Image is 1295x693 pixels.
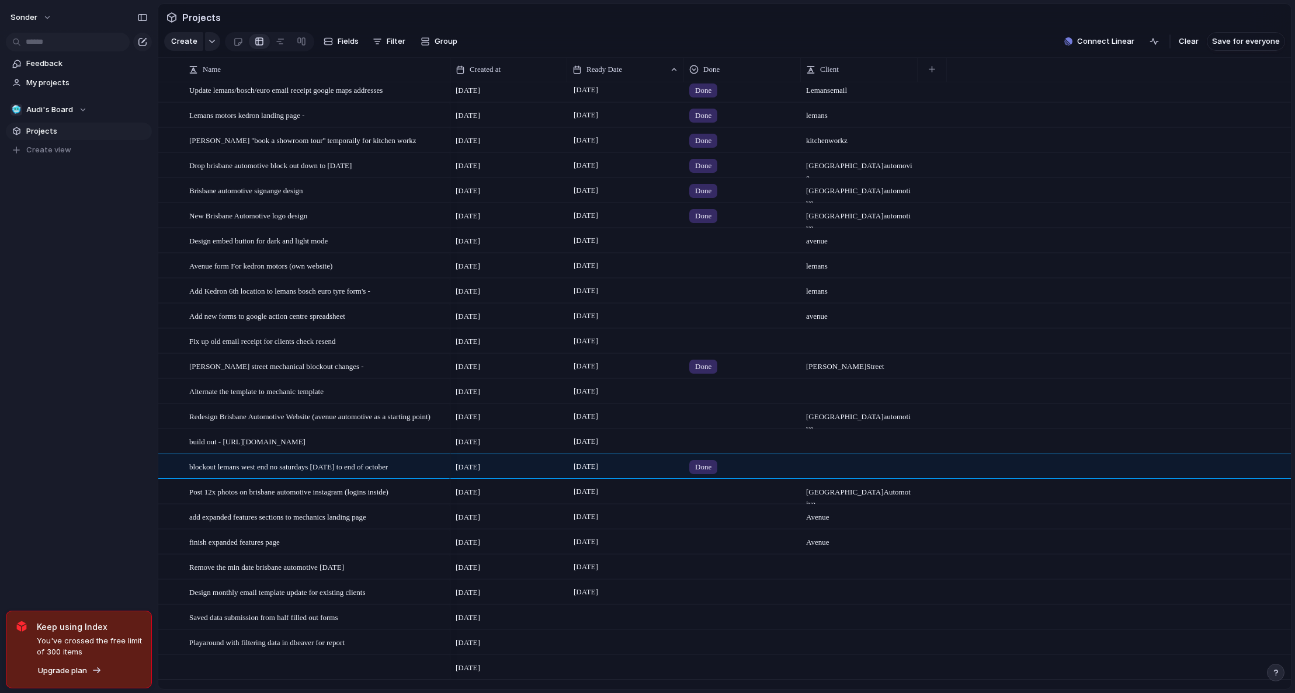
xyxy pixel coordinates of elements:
[456,637,480,649] span: [DATE]
[1207,32,1285,51] button: Save for everyone
[1060,33,1139,50] button: Connect Linear
[456,662,480,674] span: [DATE]
[37,621,142,633] span: Keep using Index
[189,635,345,649] span: Playaround with filtering data in dbeaver for report
[387,36,405,47] span: Filter
[470,64,501,75] span: Created at
[189,208,307,222] span: New Brisbane Automotive logo design
[189,334,336,347] span: Fix up old email receipt for clients check resend
[5,8,58,27] button: sonder
[6,101,152,119] button: 🥶Audi's Board
[189,610,338,624] span: Saved data submission from half filled out forms
[26,77,148,89] span: My projects
[26,126,148,137] span: Projects
[11,12,37,23] span: sonder
[6,55,152,72] a: Feedback
[180,7,223,28] span: Projects
[189,384,324,398] span: Alternate the template to mechanic template
[189,259,332,272] span: Avenue form For kedron motors (own website)
[171,36,197,47] span: Create
[26,58,148,69] span: Feedback
[189,434,305,448] span: build out - [URL][DOMAIN_NAME]
[1212,36,1280,47] span: Save for everyone
[189,108,304,121] span: Lemans motors kedron landing page -
[820,64,839,75] span: Client
[189,158,352,172] span: Drop brisbane automotive block out down to [DATE]
[189,535,280,548] span: finish expanded features page
[1179,36,1199,47] span: Clear
[37,635,142,658] span: You've crossed the free limit of 300 items
[6,123,152,140] a: Projects
[189,234,328,247] span: Design embed button for dark and light mode
[338,36,359,47] span: Fields
[34,663,105,679] button: Upgrade plan
[6,141,152,159] button: Create view
[26,144,71,156] span: Create view
[1174,32,1203,51] button: Clear
[189,309,345,322] span: Add new forms to google action centre spreadsheet
[26,104,73,116] span: Audi's Board
[1077,36,1134,47] span: Connect Linear
[189,560,344,573] span: Remove the min date brisbane automotive [DATE]
[6,74,152,92] a: My projects
[368,32,410,51] button: Filter
[164,32,203,51] button: Create
[189,183,303,197] span: Brisbane automotive signange design
[586,64,622,75] span: Ready Date
[703,64,720,75] span: Done
[435,36,457,47] span: Group
[203,64,221,75] span: Name
[319,32,363,51] button: Fields
[38,665,87,677] span: Upgrade plan
[415,32,463,51] button: Group
[11,104,22,116] div: 🥶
